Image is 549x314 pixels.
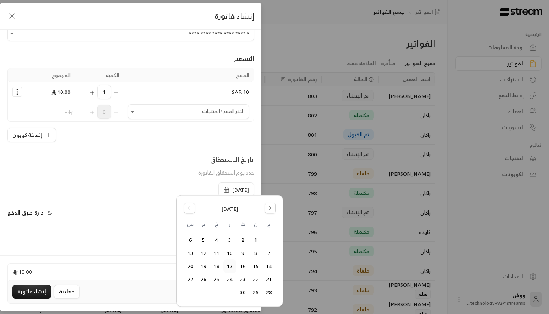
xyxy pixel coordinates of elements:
button: السبت, سبتمبر 20, 2025 [184,260,197,273]
button: الأحد, سبتمبر 21, 2025 [263,273,275,286]
button: Go to the Previous Month [184,203,195,213]
button: الخميس, سبتمبر 11, 2025 [211,247,223,259]
button: الجمعة, سبتمبر 26, 2025 [198,273,210,286]
button: الأربعاء, سبتمبر 10, 2025 [224,247,236,259]
button: الثلاثاء, سبتمبر 16, 2025 [237,260,249,273]
span: إدارة طرق الدفع [7,208,45,217]
button: الاثنين, سبتمبر 8, 2025 [250,247,262,259]
button: الخميس, سبتمبر 18, 2025 [211,260,223,273]
th: الأربعاء [223,220,236,234]
button: Go to the Next Month [265,203,276,213]
button: الأحد, سبتمبر 7, 2025 [263,247,275,259]
button: الأربعاء, سبتمبر 3, 2025 [224,234,236,246]
button: السبت, سبتمبر 13, 2025 [184,247,197,259]
th: الجمعة [197,220,210,234]
button: إضافة كوبون [7,128,56,142]
table: سبتمبر 2025 [184,220,276,299]
span: [DATE] [221,205,238,213]
button: الخميس, سبتمبر 25, 2025 [211,273,223,286]
button: الاثنين, سبتمبر 1, 2025 [250,234,262,246]
button: Open [128,107,137,116]
button: Today, الأربعاء, سبتمبر 17, 2025, selected [224,260,236,273]
span: حدد يوم استحقاق الفاتورة [198,168,254,177]
th: السبت [184,220,197,234]
span: 0 [97,105,111,119]
span: إنشاء فاتورة [215,9,254,22]
button: الجمعة, سبتمبر 5, 2025 [198,234,210,246]
table: Selected Products [7,68,254,122]
button: إنشاء فاتورة [12,285,51,299]
th: المجموع [27,68,75,82]
th: الخميس [210,220,223,234]
button: السبت, سبتمبر 27, 2025 [184,273,197,286]
button: الثلاثاء, سبتمبر 2, 2025 [237,234,249,246]
button: الاثنين, سبتمبر 22, 2025 [250,273,262,286]
button: السبت, سبتمبر 6, 2025 [184,234,197,246]
div: تاريخ الاستحقاق [198,154,254,164]
button: الجمعة, سبتمبر 19, 2025 [198,260,210,273]
button: الخميس, سبتمبر 4, 2025 [211,234,223,246]
div: الكوبونات مستثناة من الأقساط. [4,239,258,245]
th: الكمية [75,68,124,82]
span: 10.00 [12,268,32,275]
span: 1 [97,85,111,99]
button: الأربعاء, سبتمبر 24, 2025 [224,273,236,286]
button: الجمعة, سبتمبر 12, 2025 [198,247,210,259]
th: المنتج [124,68,254,82]
button: الأحد, سبتمبر 14, 2025 [263,260,275,273]
button: الثلاثاء, سبتمبر 30, 2025 [237,286,249,299]
button: الثلاثاء, سبتمبر 9, 2025 [237,247,249,259]
span: [DATE] [232,186,249,194]
th: الاثنين [249,220,263,234]
button: الاثنين, سبتمبر 15, 2025 [250,260,262,273]
th: الأحد [263,220,276,234]
th: الثلاثاء [236,220,249,234]
div: التسعير [7,53,254,64]
button: الاثنين, سبتمبر 29, 2025 [250,286,262,299]
span: 10 SAR [232,87,249,96]
button: معاينة [54,285,80,299]
td: - [27,102,75,121]
button: الأحد, سبتمبر 28, 2025 [263,286,275,299]
span: 10.00 [51,87,71,96]
button: Open [7,29,16,38]
button: الثلاثاء, سبتمبر 23, 2025 [237,273,249,286]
